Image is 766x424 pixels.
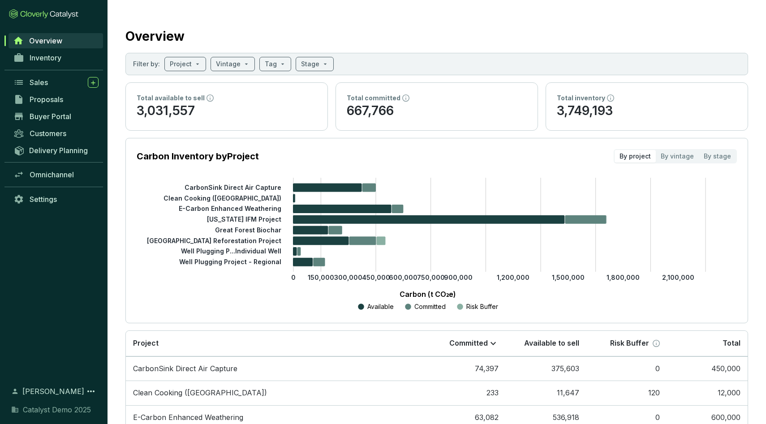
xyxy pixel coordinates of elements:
div: By project [615,150,656,163]
tspan: CarbonSink Direct Air Capture [185,184,281,191]
p: Total available to sell [137,94,205,103]
td: 450,000 [667,356,748,381]
span: Inventory [30,53,61,62]
tspan: 1,200,000 [497,274,529,281]
span: Proposals [30,95,63,104]
p: Risk Buffer [466,302,498,311]
tspan: 150,000 [308,274,334,281]
tspan: [US_STATE] IFM Project [207,215,281,223]
th: Total [667,331,748,356]
a: Omnichannel [9,167,103,182]
tspan: 600,000 [389,274,417,281]
tspan: Well Plugging Project - Regional [179,258,281,266]
p: 667,766 [347,103,527,120]
span: Buyer Portal [30,112,71,121]
span: Settings [30,195,57,204]
p: Risk Buffer [610,338,649,348]
tspan: 1,500,000 [552,274,585,281]
tspan: 750,000 [417,274,445,281]
tspan: Great Forest Biochar [215,226,281,234]
tspan: 0 [291,274,296,281]
span: Overview [29,36,62,45]
p: Committed [449,338,488,348]
td: 0 [586,356,667,381]
a: Sales [9,75,103,90]
tspan: Well Plugging P...Individual Well [181,247,281,255]
tspan: [GEOGRAPHIC_DATA] Reforestation Project [147,236,281,244]
td: 12,000 [667,381,748,405]
a: Inventory [9,50,103,65]
p: Total inventory [557,94,605,103]
td: CarbonSink Direct Air Capture [126,356,425,381]
p: Filter by: [133,60,160,69]
span: Customers [30,129,66,138]
a: Proposals [9,92,103,107]
a: Settings [9,192,103,207]
h2: Overview [125,27,185,46]
div: By vintage [656,150,699,163]
td: 74,397 [425,356,506,381]
th: Project [126,331,425,356]
th: Available to sell [506,331,586,356]
span: Sales [30,78,48,87]
p: Available [367,302,394,311]
p: Committed [414,302,446,311]
tspan: 1,800,000 [607,274,640,281]
tspan: 300,000 [334,274,362,281]
tspan: Clean Cooking ([GEOGRAPHIC_DATA]) [164,194,281,201]
a: Buyer Portal [9,109,103,124]
tspan: 450,000 [362,274,390,281]
tspan: 900,000 [444,274,473,281]
span: [PERSON_NAME] [22,386,84,397]
p: 3,031,557 [137,103,317,120]
td: 11,647 [506,381,586,405]
a: Customers [9,126,103,141]
td: Clean Cooking (Zambia) [126,381,425,405]
span: Delivery Planning [29,146,88,155]
span: Omnichannel [30,170,74,179]
p: Carbon (t CO₂e) [150,289,706,300]
span: Catalyst Demo 2025 [23,404,91,415]
tspan: E-Carbon Enhanced Weathering [179,205,281,212]
p: 3,749,193 [557,103,737,120]
div: segmented control [614,149,737,163]
a: Overview [9,33,103,48]
tspan: 2,100,000 [662,274,694,281]
p: Carbon Inventory by Project [137,150,259,163]
td: 233 [425,381,506,405]
td: 375,603 [506,356,586,381]
a: Delivery Planning [9,143,103,158]
td: 120 [586,381,667,405]
div: By stage [699,150,736,163]
p: Total committed [347,94,400,103]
